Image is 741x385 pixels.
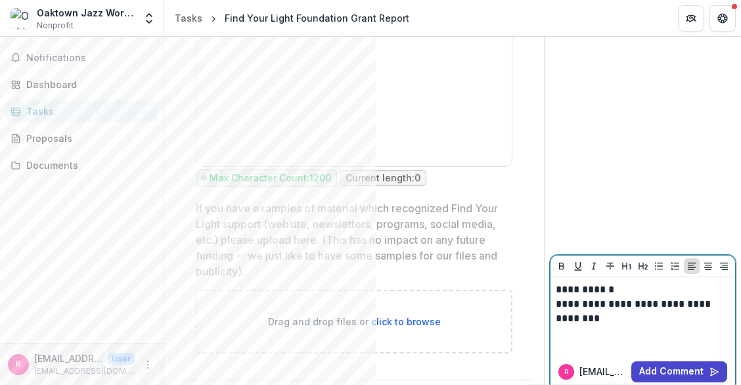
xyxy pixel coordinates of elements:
[175,11,202,25] div: Tasks
[26,53,153,64] span: Notifications
[37,6,135,20] div: Oaktown Jazz Workshops
[5,101,158,122] a: Tasks
[635,258,651,274] button: Heading 2
[346,173,420,184] p: Current length: 0
[268,315,441,328] p: Drag and drop files or
[210,173,331,184] p: Max Character Count: 1200
[108,353,135,365] p: User
[586,258,602,274] button: Italicize
[579,365,626,378] p: [EMAIL_ADDRESS][DOMAIN_NAME]
[26,104,148,118] div: Tasks
[651,258,667,274] button: Bullet List
[26,78,148,91] div: Dashboard
[169,9,208,28] a: Tasks
[631,361,727,382] button: Add Comment
[667,258,683,274] button: Ordered List
[26,158,148,172] div: Documents
[700,258,716,274] button: Align Center
[716,258,732,274] button: Align Right
[34,365,135,377] p: [EMAIL_ADDRESS][DOMAIN_NAME]
[140,5,158,32] button: Open entity switcher
[5,127,158,149] a: Proposals
[564,369,568,375] div: ravi@oaktownjazz.org
[684,258,700,274] button: Align Left
[196,200,505,279] p: If you have examples of material which recognized Find Your Light support (website, newsletters, ...
[140,357,156,373] button: More
[11,8,32,29] img: Oaktown Jazz Workshops
[169,9,415,28] nav: breadcrumb
[709,5,736,32] button: Get Help
[371,316,441,327] span: click to browse
[225,11,409,25] div: Find Your Light Foundation Grant Report
[34,351,102,365] p: [EMAIL_ADDRESS][DOMAIN_NAME]
[26,131,148,145] div: Proposals
[602,258,618,274] button: Strike
[5,47,158,68] button: Notifications
[37,20,74,32] span: Nonprofit
[554,258,570,274] button: Bold
[16,360,21,369] div: ravi@oaktownjazz.org
[619,258,635,274] button: Heading 1
[678,5,704,32] button: Partners
[5,154,158,176] a: Documents
[570,258,586,274] button: Underline
[5,74,158,95] a: Dashboard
